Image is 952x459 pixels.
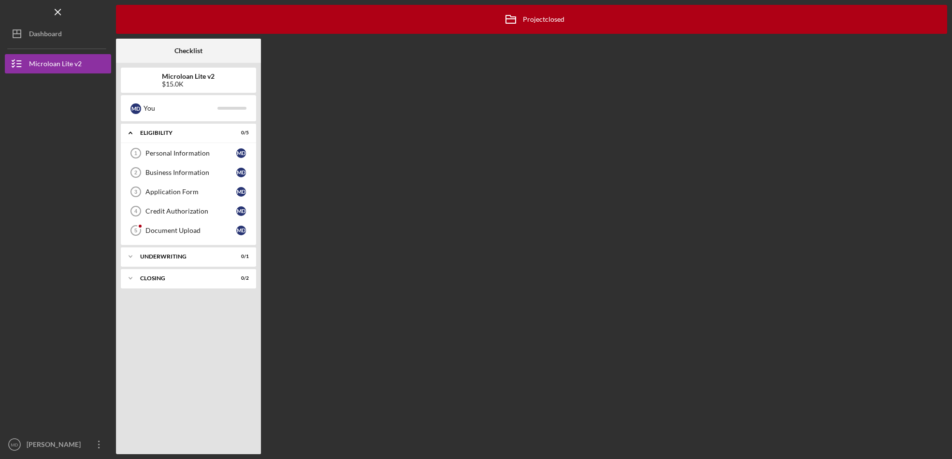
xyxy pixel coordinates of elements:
div: You [144,100,217,116]
div: Business Information [145,169,236,176]
text: MD [11,442,18,447]
div: $15.0K [162,80,215,88]
div: Application Form [145,188,236,196]
tspan: 3 [134,189,137,195]
a: 2Business InformationMD [126,163,251,182]
button: Dashboard [5,24,111,43]
div: Eligibility [140,130,225,136]
div: M D [236,148,246,158]
div: Closing [140,275,225,281]
a: 1Personal InformationMD [126,143,251,163]
div: 0 / 2 [231,275,249,281]
button: Microloan Lite v2 [5,54,111,73]
div: Personal Information [145,149,236,157]
div: Credit Authorization [145,207,236,215]
div: M D [236,206,246,216]
div: 0 / 5 [231,130,249,136]
tspan: 5 [134,228,137,233]
tspan: 4 [134,208,138,214]
div: M D [236,226,246,235]
div: M D [236,187,246,197]
div: Dashboard [29,24,62,46]
tspan: 2 [134,170,137,175]
div: Project closed [499,7,564,31]
div: Microloan Lite v2 [29,54,82,76]
tspan: 1 [134,150,137,156]
div: M D [236,168,246,177]
a: 4Credit AuthorizationMD [126,201,251,221]
div: Document Upload [145,227,236,234]
div: Underwriting [140,254,225,259]
a: 3Application FormMD [126,182,251,201]
a: 5Document UploadMD [126,221,251,240]
button: MD[PERSON_NAME] [PERSON_NAME] [5,435,111,454]
div: M D [130,103,141,114]
b: Checklist [174,47,202,55]
b: Microloan Lite v2 [162,72,215,80]
div: 0 / 1 [231,254,249,259]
